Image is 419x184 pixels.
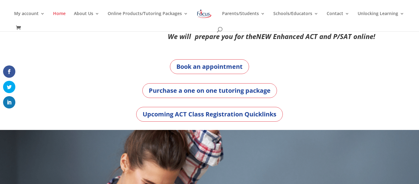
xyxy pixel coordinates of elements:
a: Home [53,11,66,26]
a: My account [14,11,45,26]
em: We will prepare you for the [168,32,256,41]
a: Purchase a one on one tutoring package [142,83,277,98]
a: Online Products/Tutoring Packages [108,11,188,26]
a: Parents/Students [222,11,265,26]
a: Upcoming ACT Class Registration Quicklinks [136,107,283,122]
a: Unlocking Learning [358,11,404,26]
img: Focus on Learning [196,8,212,19]
a: About Us [74,11,99,26]
em: NEW Enhanced ACT and P/SAT online! [256,32,375,41]
a: Schools/Educators [273,11,318,26]
a: Book an appointment [170,59,249,74]
a: Contact [327,11,349,26]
